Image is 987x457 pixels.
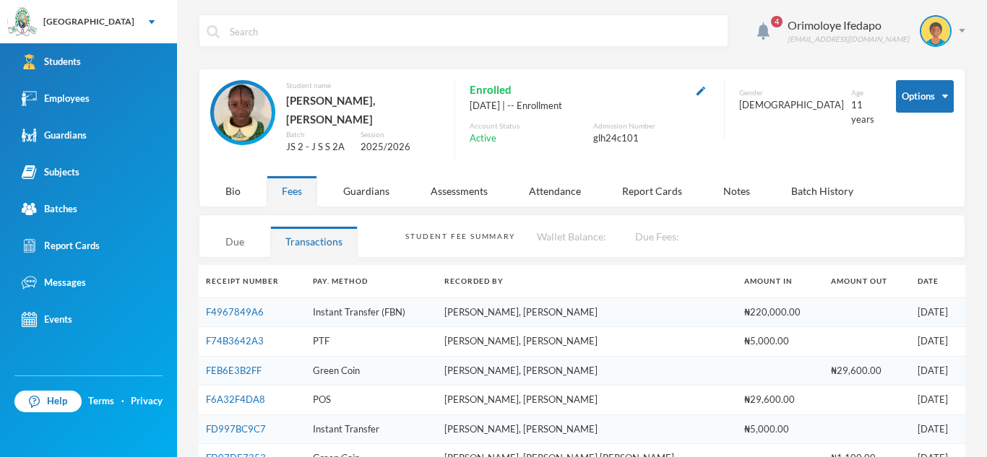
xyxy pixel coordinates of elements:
div: Messages [22,275,86,290]
span: Enrolled [470,80,512,99]
td: [DATE] [910,327,965,357]
div: Student Fee Summary [405,231,514,242]
td: Green Coin [306,356,437,386]
div: Transactions [270,226,358,257]
div: Batch [286,129,350,140]
div: 11 years [851,98,874,126]
div: Events [22,312,72,327]
img: STUDENT [214,84,272,142]
a: FEB6E3B2FF [206,365,262,376]
div: · [121,394,124,409]
div: Attendance [514,175,596,206]
img: search [207,25,220,38]
div: glh24c101 [593,131,710,146]
th: Amount Out [824,265,910,297]
div: Student name [286,80,440,91]
div: Assessments [415,175,503,206]
td: [PERSON_NAME], [PERSON_NAME] [437,327,737,357]
div: [GEOGRAPHIC_DATA] [43,15,134,28]
div: Fees [267,175,317,206]
div: Gender [739,87,844,98]
div: Orimoloye Ifedapo [788,17,909,34]
a: Terms [88,394,114,409]
td: [PERSON_NAME], [PERSON_NAME] [437,356,737,386]
td: ₦29,600.00 [824,356,910,386]
div: [DATE] | -- Enrollment [470,99,710,113]
div: Employees [22,91,90,106]
div: Report Cards [607,175,697,206]
div: Session [361,129,440,140]
div: Batch History [776,175,869,206]
div: Batches [22,201,77,217]
span: Due Fees: [635,230,679,243]
th: Receipt Number [199,265,306,297]
td: ₦5,000.00 [737,327,824,357]
div: Guardians [22,128,87,143]
div: Bio [210,175,256,206]
div: 2025/2026 [361,140,440,154]
div: Age [851,87,874,98]
td: ₦5,000.00 [737,414,824,444]
td: [PERSON_NAME], [PERSON_NAME] [437,386,737,415]
div: Guardians [328,175,405,206]
img: logo [8,8,37,37]
div: Admission Number [593,121,710,131]
th: Date [910,265,965,297]
div: JS 2 - J S S 2A [286,140,350,154]
td: [DATE] [910,297,965,327]
td: [PERSON_NAME], [PERSON_NAME] [437,414,737,444]
button: Options [896,80,954,113]
a: Help [14,391,82,412]
div: Notes [708,175,765,206]
a: Privacy [131,394,163,409]
button: Edit [692,82,710,98]
div: [DEMOGRAPHIC_DATA] [739,98,844,113]
img: STUDENT [921,17,950,45]
a: F6A32F4DA8 [206,393,265,405]
td: ₦29,600.00 [737,386,824,415]
input: Search [228,15,720,48]
td: [DATE] [910,414,965,444]
td: POS [306,386,437,415]
div: Account Status [470,121,586,131]
a: FD997BC9C7 [206,423,266,435]
div: [EMAIL_ADDRESS][DOMAIN_NAME] [788,34,909,45]
div: Due [210,226,259,257]
th: Recorded By [437,265,737,297]
th: Amount In [737,265,824,297]
a: F4967849A6 [206,306,264,318]
td: [DATE] [910,386,965,415]
a: F74B3642A3 [206,335,264,347]
td: Instant Transfer [306,414,437,444]
td: ₦220,000.00 [737,297,824,327]
div: Students [22,54,81,69]
td: [DATE] [910,356,965,386]
div: [PERSON_NAME], [PERSON_NAME] [286,91,440,129]
span: Active [470,131,496,146]
td: Instant Transfer (FBN) [306,297,437,327]
div: Subjects [22,165,79,180]
span: Wallet Balance: [537,230,606,243]
th: Pay. Method [306,265,437,297]
span: 4 [771,16,783,27]
td: [PERSON_NAME], [PERSON_NAME] [437,297,737,327]
div: Report Cards [22,238,100,253]
td: PTF [306,327,437,357]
